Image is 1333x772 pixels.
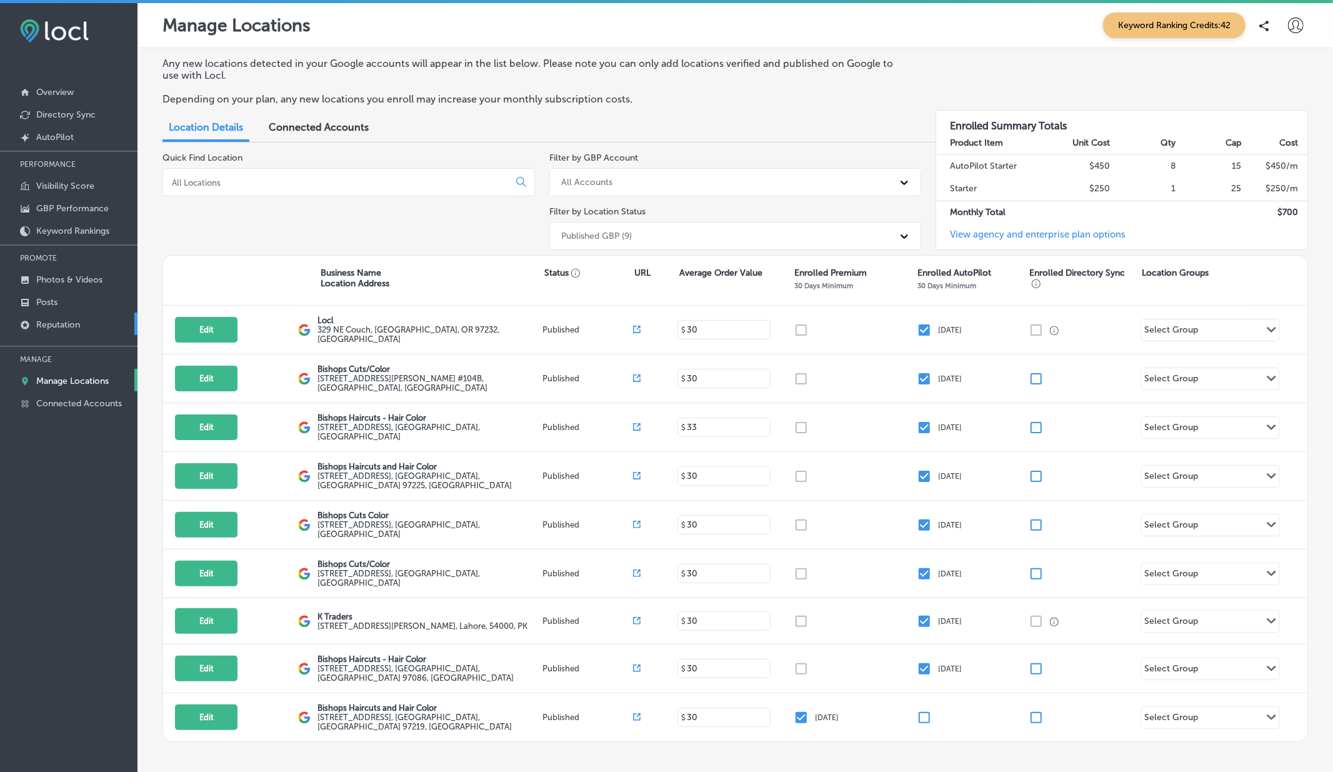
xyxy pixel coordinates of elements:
td: AutoPilot Starter [936,154,1046,178]
div: Select Group [1145,324,1199,339]
span: Keyword Ranking Credits: 42 [1103,13,1246,38]
h3: Enrolled Summary Totals [936,111,1307,132]
p: $ [681,569,686,578]
p: [DATE] [815,713,839,722]
p: $ [681,521,686,529]
p: Connected Accounts [36,398,122,409]
p: [DATE] [938,521,962,529]
td: 25 [1176,178,1242,201]
button: Edit [175,463,237,489]
img: logo [298,711,311,724]
p: Enrolled AutoPilot [917,268,991,278]
img: logo [298,568,311,580]
p: Published [543,423,633,432]
p: Bishops Haircuts and Hair Color [317,703,540,713]
td: Monthly Total [936,201,1046,224]
p: $ [681,664,686,673]
p: Bishops Cuts/Color [317,364,540,374]
p: Overview [36,87,74,98]
label: [STREET_ADDRESS] , [GEOGRAPHIC_DATA], [GEOGRAPHIC_DATA] 97225, [GEOGRAPHIC_DATA] [317,471,540,490]
div: Published GBP (9) [561,231,632,241]
p: Any new locations detected in your Google accounts will appear in the list below. Please note you... [162,58,907,81]
p: Published [543,616,633,626]
p: Manage Locations [162,15,311,36]
img: logo [298,663,311,675]
p: Photos & Videos [36,274,102,285]
p: Published [543,374,633,383]
p: $ [681,713,686,722]
p: Published [543,325,633,334]
label: Quick Find Location [162,153,242,163]
div: Select Group [1145,471,1199,485]
label: 329 NE Couch , [GEOGRAPHIC_DATA], OR 97232, [GEOGRAPHIC_DATA] [317,325,540,344]
p: [DATE] [938,569,962,578]
p: Bishops Cuts Color [317,511,540,520]
img: fda3e92497d09a02dc62c9cd864e3231.png [20,19,89,43]
button: Edit [175,561,237,586]
p: Bishops Cuts/Color [317,559,540,569]
td: $ 700 [1242,201,1307,224]
p: $ [681,423,686,432]
label: [STREET_ADDRESS][PERSON_NAME] #104B , [GEOGRAPHIC_DATA], [GEOGRAPHIC_DATA] [317,374,540,393]
div: Select Group [1145,422,1199,436]
p: Keyword Rankings [36,226,109,236]
div: Select Group [1145,519,1199,534]
p: Directory Sync [36,109,96,120]
p: $ [681,374,686,383]
p: URL [634,268,651,278]
strong: Product Item [950,138,1003,148]
p: Status [545,268,634,278]
a: View agency and enterprise plan options [936,229,1126,249]
label: [STREET_ADDRESS] , [GEOGRAPHIC_DATA], [GEOGRAPHIC_DATA] [317,423,540,441]
label: [STREET_ADDRESS] , [GEOGRAPHIC_DATA], [GEOGRAPHIC_DATA] [317,569,540,588]
label: [STREET_ADDRESS] , [GEOGRAPHIC_DATA], [GEOGRAPHIC_DATA] 97086, [GEOGRAPHIC_DATA] [317,664,540,683]
input: All Locations [171,177,506,188]
p: Location Groups [1142,268,1209,278]
p: $ [681,326,686,334]
img: logo [298,519,311,531]
button: Edit [175,608,237,634]
p: [DATE] [938,472,962,481]
p: Enrolled Directory Sync [1030,268,1136,289]
div: All Accounts [561,177,612,188]
p: K Traders [317,612,527,621]
p: Published [543,664,633,673]
div: Select Group [1145,663,1199,678]
td: $450 [1046,154,1111,178]
span: Connected Accounts [269,121,369,133]
p: Enrolled Premium [794,268,867,278]
div: Select Group [1145,616,1199,630]
p: [DATE] [938,664,962,673]
button: Edit [175,366,237,391]
p: $ [681,617,686,626]
img: logo [298,373,311,385]
p: Average Order Value [679,268,762,278]
td: Starter [936,178,1046,201]
p: Manage Locations [36,376,109,386]
p: 30 Days Minimum [794,281,853,290]
button: Edit [175,414,237,440]
img: logo [298,324,311,336]
p: [DATE] [938,326,962,334]
label: [STREET_ADDRESS][PERSON_NAME] , Lahore, 54000, PK [317,621,527,631]
p: Posts [36,297,57,308]
p: [DATE] [938,423,962,432]
p: Depending on your plan, any new locations you enroll may increase your monthly subscription costs. [162,93,907,105]
label: Filter by Location Status [549,206,646,217]
div: Select Group [1145,373,1199,388]
p: AutoPilot [36,132,74,143]
td: $250 [1046,178,1111,201]
p: Published [543,713,633,722]
td: 1 [1111,178,1177,201]
td: $ 250 /m [1242,178,1307,201]
p: Bishops Haircuts and Hair Color [317,462,540,471]
p: Published [543,471,633,481]
img: logo [298,615,311,628]
td: 8 [1111,154,1177,178]
td: $ 450 /m [1242,154,1307,178]
img: logo [298,421,311,434]
button: Edit [175,704,237,730]
p: Reputation [36,319,80,330]
label: [STREET_ADDRESS] , [GEOGRAPHIC_DATA], [GEOGRAPHIC_DATA] [317,520,540,539]
span: Location Details [169,121,243,133]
